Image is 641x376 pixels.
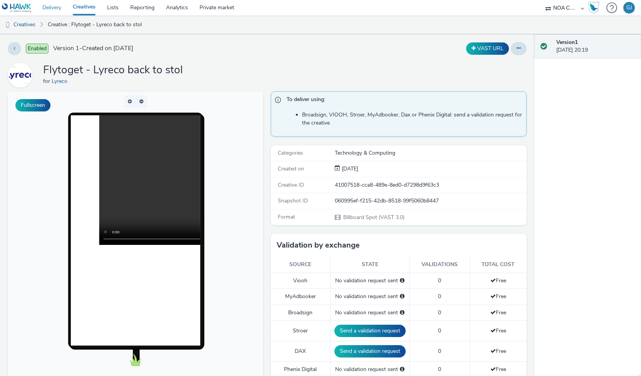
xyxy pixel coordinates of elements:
[490,347,506,355] span: Free
[335,181,526,189] div: 41007518-cca8-489e-8ed0-d7298d9f63c3
[438,293,441,300] span: 0
[438,309,441,316] span: 0
[334,366,406,373] div: No validation request sent
[588,2,602,14] a: Hawk Academy
[15,99,50,111] button: Fullscreen
[52,78,70,85] a: Lyreco
[271,289,330,305] td: MyAdbooker
[26,44,49,54] span: Enabled
[409,257,470,273] th: Validations
[466,42,509,55] button: VAST URL
[470,257,527,273] th: Total cost
[400,293,404,300] div: Please select a deal below and click on Send to send a validation request to MyAdbooker.
[334,277,406,285] div: No validation request sent
[278,165,304,172] span: Created on
[8,71,35,79] a: Lyreco
[43,78,52,85] span: for
[278,197,308,204] span: Snapshot ID
[334,293,406,300] div: No validation request sent
[330,257,409,273] th: State
[287,96,518,106] span: To deliver using:
[2,3,32,13] img: undefined Logo
[53,44,133,53] span: Version 1 - Created on [DATE]
[490,366,506,373] span: Free
[588,2,599,14] img: Hawk Academy
[438,366,441,373] span: 0
[334,345,406,357] button: Send a validation request
[438,347,441,355] span: 0
[335,197,526,205] div: 060995ef-f215-42db-8518-99f5060b8447
[277,239,360,251] h3: Validation by exchange
[626,2,632,13] div: GJ
[4,21,12,29] img: dooh
[556,39,635,54] div: [DATE] 20:19
[334,325,406,337] button: Send a validation request
[400,277,404,285] div: Please select a deal below and click on Send to send a validation request to Viooh.
[490,327,506,334] span: Free
[342,214,404,221] span: Billboard Spot (VAST 3.0)
[340,165,358,172] span: [DATE]
[44,15,146,34] a: Creative : Flytoget - Lyreco back to stol
[9,64,31,86] img: Lyreco
[400,366,404,373] div: Please select a deal below and click on Send to send a validation request to Phenix Digital.
[335,149,526,157] div: Technology & Computing
[400,309,404,317] div: Please select a deal below and click on Send to send a validation request to Broadsign.
[278,213,295,221] span: Format
[271,257,330,273] th: Source
[490,277,506,284] span: Free
[490,309,506,316] span: Free
[438,327,441,334] span: 0
[556,39,578,46] strong: Version 1
[271,321,330,341] td: Stroer
[302,111,522,127] li: Broadsign, VIOOH, Stroer, MyAdbooker, Dax or Phenix Digital: send a validation request for the cr...
[271,341,330,362] td: DAX
[438,277,441,284] span: 0
[278,149,303,157] span: Categories
[490,293,506,300] span: Free
[271,305,330,320] td: Broadsign
[334,309,406,317] div: No validation request sent
[278,181,304,189] span: Creative ID
[271,273,330,288] td: Viooh
[464,42,511,55] div: Duplicate the creative as a VAST URL
[340,165,358,173] div: Creation 25 August 2025, 20:19
[43,63,183,78] h1: Flytoget - Lyreco back to stol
